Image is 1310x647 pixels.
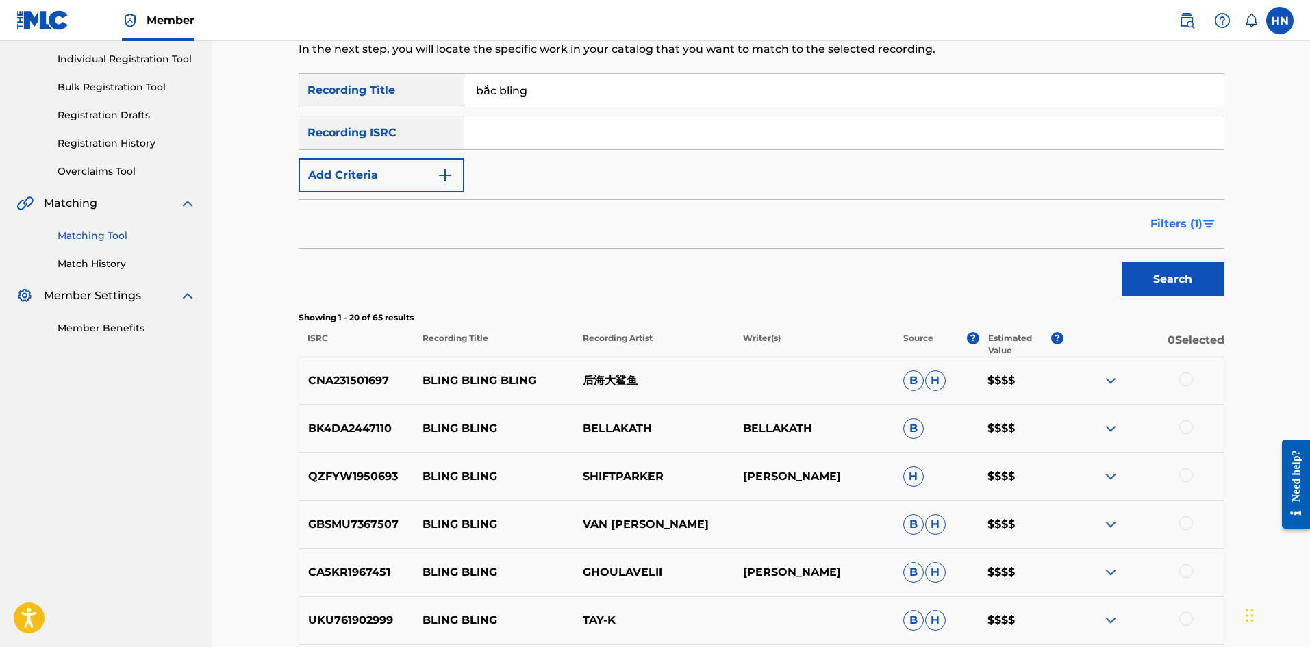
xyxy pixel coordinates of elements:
p: BELLAKATH [734,420,894,437]
div: Drag [1246,595,1254,636]
p: $$$$ [979,468,1063,485]
img: expand [179,288,196,304]
p: CA5KR1967451 [299,564,414,581]
div: Help [1209,7,1236,34]
img: expand [1103,468,1119,485]
p: Source [903,332,933,357]
p: $$$$ [979,420,1063,437]
p: BK4DA2447110 [299,420,414,437]
p: Writer(s) [734,332,894,357]
a: Overclaims Tool [58,164,196,179]
img: expand [1103,564,1119,581]
p: BLING BLING [414,612,574,629]
p: In the next step, you will locate the specific work in your catalog that you want to match to the... [299,41,1011,58]
p: GHOULAVELII [574,564,734,581]
span: H [925,370,946,391]
p: $$$$ [979,516,1063,533]
p: $$$$ [979,564,1063,581]
p: BLING BLING [414,564,574,581]
p: BLING BLING [414,468,574,485]
img: MLC Logo [16,10,69,30]
span: H [925,514,946,535]
span: Member [147,12,194,28]
form: Search Form [299,73,1224,303]
iframe: Chat Widget [1242,581,1310,647]
span: H [903,466,924,487]
a: Public Search [1173,7,1200,34]
a: Bulk Registration Tool [58,80,196,94]
span: B [903,370,924,391]
p: [PERSON_NAME] [734,564,894,581]
p: 0 Selected [1063,332,1224,357]
p: $$$$ [979,612,1063,629]
p: BLING BLING BLING [414,372,574,389]
p: Recording Artist [574,332,734,357]
p: UKU761902999 [299,612,414,629]
img: expand [1103,516,1119,533]
p: 后海大鲨鱼 [574,372,734,389]
span: B [903,514,924,535]
button: Filters (1) [1142,207,1224,241]
p: ISRC [299,332,414,357]
p: [PERSON_NAME] [734,468,894,485]
img: help [1214,12,1231,29]
a: Registration History [58,136,196,151]
p: GBSMU7367507 [299,516,414,533]
span: B [903,418,924,439]
a: Matching Tool [58,229,196,243]
iframe: Resource Center [1272,429,1310,540]
p: QZFYW1950693 [299,468,414,485]
img: search [1179,12,1195,29]
p: Estimated Value [988,332,1051,357]
img: Top Rightsholder [122,12,138,29]
a: Individual Registration Tool [58,52,196,66]
p: Recording Title [413,332,573,357]
span: B [903,610,924,631]
span: Matching [44,195,97,212]
a: Member Benefits [58,321,196,335]
span: B [903,562,924,583]
span: Member Settings [44,288,141,304]
span: H [925,610,946,631]
img: expand [1103,372,1119,389]
p: VAN [PERSON_NAME] [574,516,734,533]
img: 9d2ae6d4665cec9f34b9.svg [437,167,453,183]
a: Registration Drafts [58,108,196,123]
div: Notifications [1244,14,1258,27]
button: Add Criteria [299,158,464,192]
p: BELLAKATH [574,420,734,437]
p: SHIFTPARKER [574,468,734,485]
span: H [925,562,946,583]
img: expand [1103,420,1119,437]
div: User Menu [1266,7,1294,34]
span: Filters ( 1 ) [1150,216,1202,232]
p: TAY-K [574,612,734,629]
button: Search [1122,262,1224,296]
img: expand [179,195,196,212]
img: Matching [16,195,34,212]
p: BLING BLING [414,420,574,437]
span: ? [967,332,979,344]
a: Match History [58,257,196,271]
p: Showing 1 - 20 of 65 results [299,312,1224,324]
span: ? [1051,332,1063,344]
p: $$$$ [979,372,1063,389]
p: CNA231501697 [299,372,414,389]
img: filter [1203,220,1215,228]
img: expand [1103,612,1119,629]
p: BLING BLING [414,516,574,533]
img: Member Settings [16,288,33,304]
